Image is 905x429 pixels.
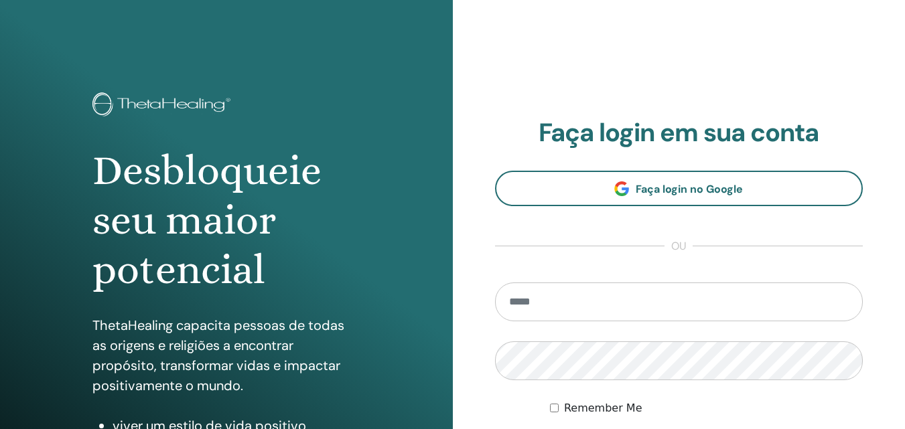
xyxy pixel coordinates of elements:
h1: Desbloqueie seu maior potencial [92,146,360,295]
p: ThetaHealing capacita pessoas de todas as origens e religiões a encontrar propósito, transformar ... [92,315,360,396]
div: Keep me authenticated indefinitely or until I manually logout [550,400,863,416]
h2: Faça login em sua conta [495,118,863,149]
span: Faça login no Google [636,182,743,196]
label: Remember Me [564,400,642,416]
span: ou [665,238,693,254]
a: Faça login no Google [495,171,863,206]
